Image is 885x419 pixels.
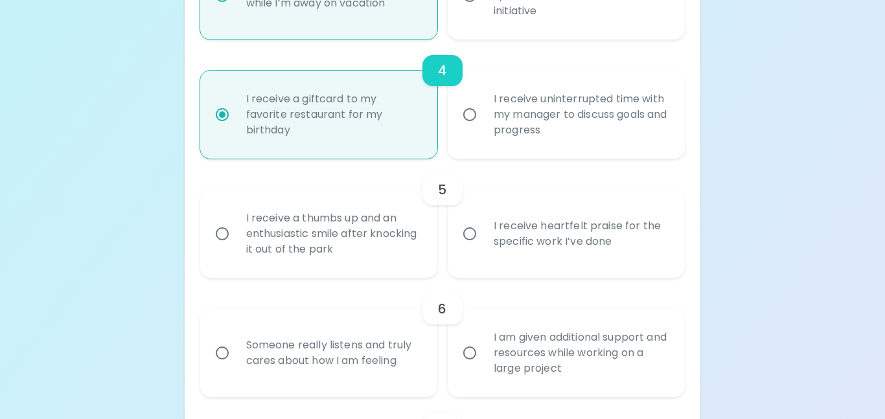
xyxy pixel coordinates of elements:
[438,299,446,319] h6: 6
[200,278,685,397] div: choice-group-check
[236,195,430,273] div: I receive a thumbs up and an enthusiastic smile after knocking it out of the park
[483,203,678,265] div: I receive heartfelt praise for the specific work I’ve done
[200,40,685,159] div: choice-group-check
[483,76,678,153] div: I receive uninterrupted time with my manager to discuss goals and progress
[236,76,430,153] div: I receive a giftcard to my favorite restaurant for my birthday
[483,314,678,392] div: I am given additional support and resources while working on a large project
[236,322,430,384] div: Someone really listens and truly cares about how I am feeling
[438,60,446,81] h6: 4
[200,159,685,278] div: choice-group-check
[438,179,446,200] h6: 5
